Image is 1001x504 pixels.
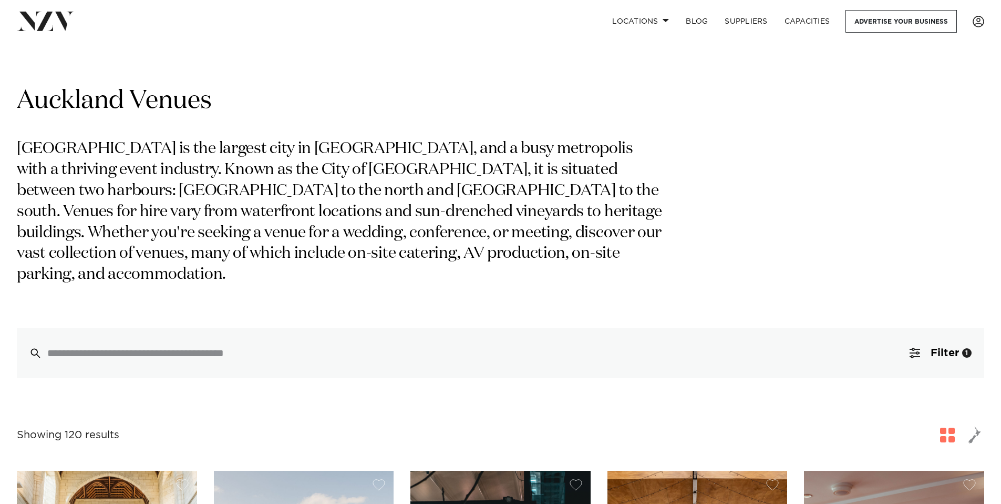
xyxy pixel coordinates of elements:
h1: Auckland Venues [17,85,984,118]
a: SUPPLIERS [716,10,776,33]
div: 1 [962,348,972,358]
a: Capacities [776,10,839,33]
button: Filter1 [897,328,984,378]
img: nzv-logo.png [17,12,74,31]
span: Filter [931,348,959,358]
a: Advertise your business [845,10,957,33]
a: Locations [604,10,677,33]
a: BLOG [677,10,716,33]
div: Showing 120 results [17,427,119,443]
p: [GEOGRAPHIC_DATA] is the largest city in [GEOGRAPHIC_DATA], and a busy metropolis with a thriving... [17,139,666,286]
